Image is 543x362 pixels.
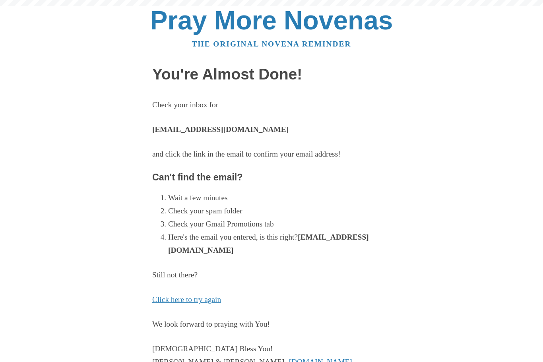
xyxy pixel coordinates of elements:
[152,269,391,282] p: Still not there?
[152,66,391,83] h1: You're Almost Done!
[168,231,391,257] li: Here's the email you entered, is this right?
[168,218,391,231] li: Check your Gmail Promotions tab
[168,192,391,205] li: Wait a few minutes
[152,148,391,161] p: and click the link in the email to confirm your email address!
[150,6,393,35] a: Pray More Novenas
[152,295,221,304] a: Click here to try again
[152,318,391,331] p: We look forward to praying with You!
[168,233,369,254] strong: [EMAIL_ADDRESS][DOMAIN_NAME]
[192,40,351,48] a: The original novena reminder
[152,99,391,112] p: Check your inbox for
[152,125,289,134] strong: [EMAIL_ADDRESS][DOMAIN_NAME]
[168,205,391,218] li: Check your spam folder
[152,172,391,183] h3: Can't find the email?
